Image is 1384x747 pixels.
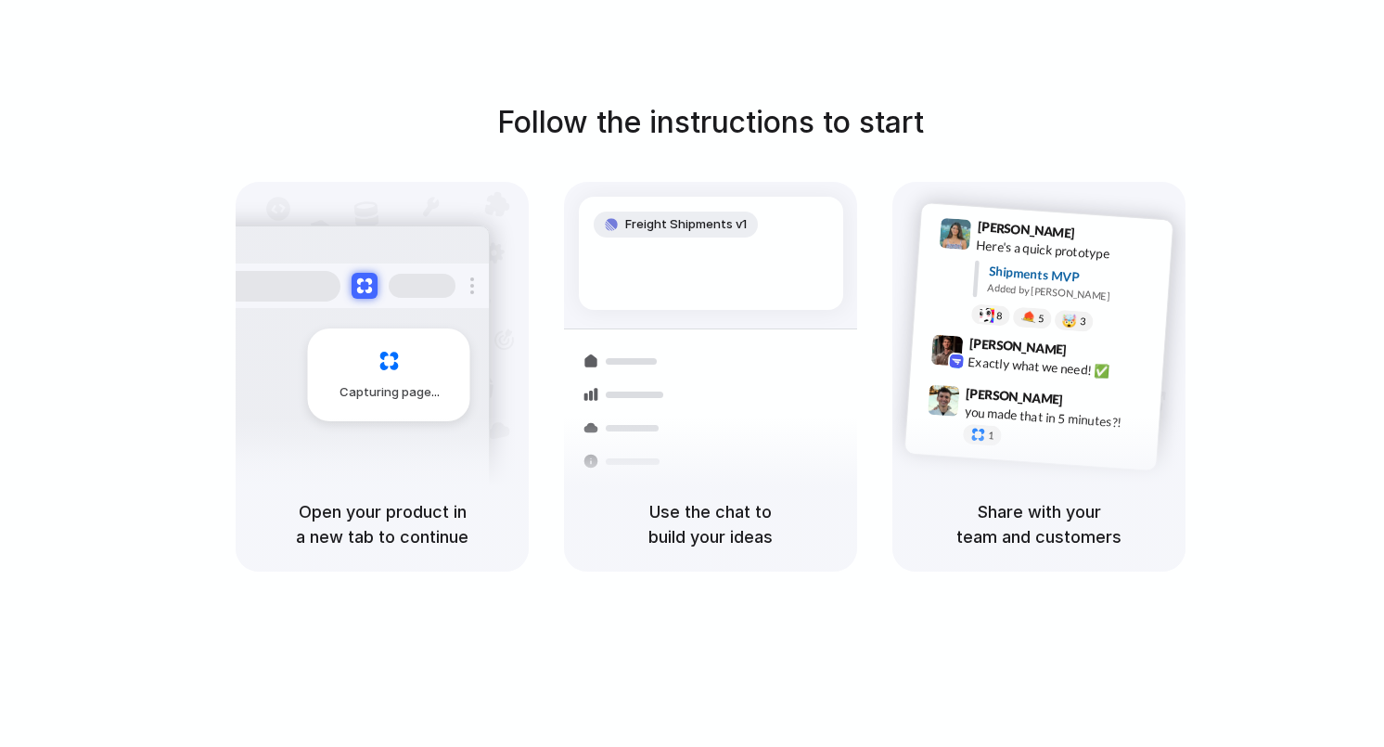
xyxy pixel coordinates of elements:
[340,383,442,402] span: Capturing page
[996,311,1003,321] span: 8
[497,100,924,145] h1: Follow the instructions to start
[1062,314,1078,328] div: 🤯
[968,353,1153,384] div: Exactly what we need! ✅
[976,236,1161,267] div: Here's a quick prototype
[1081,225,1119,248] span: 9:41 AM
[966,383,1064,410] span: [PERSON_NAME]
[968,333,1067,360] span: [PERSON_NAME]
[1069,392,1107,414] span: 9:47 AM
[964,402,1149,433] div: you made that in 5 minutes?!
[1072,342,1110,365] span: 9:42 AM
[625,215,747,234] span: Freight Shipments v1
[988,431,994,441] span: 1
[988,262,1160,292] div: Shipments MVP
[1038,314,1044,324] span: 5
[915,499,1163,549] h5: Share with your team and customers
[586,499,835,549] h5: Use the chat to build your ideas
[977,216,1075,243] span: [PERSON_NAME]
[987,280,1158,307] div: Added by [PERSON_NAME]
[1080,316,1086,327] span: 3
[258,499,506,549] h5: Open your product in a new tab to continue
